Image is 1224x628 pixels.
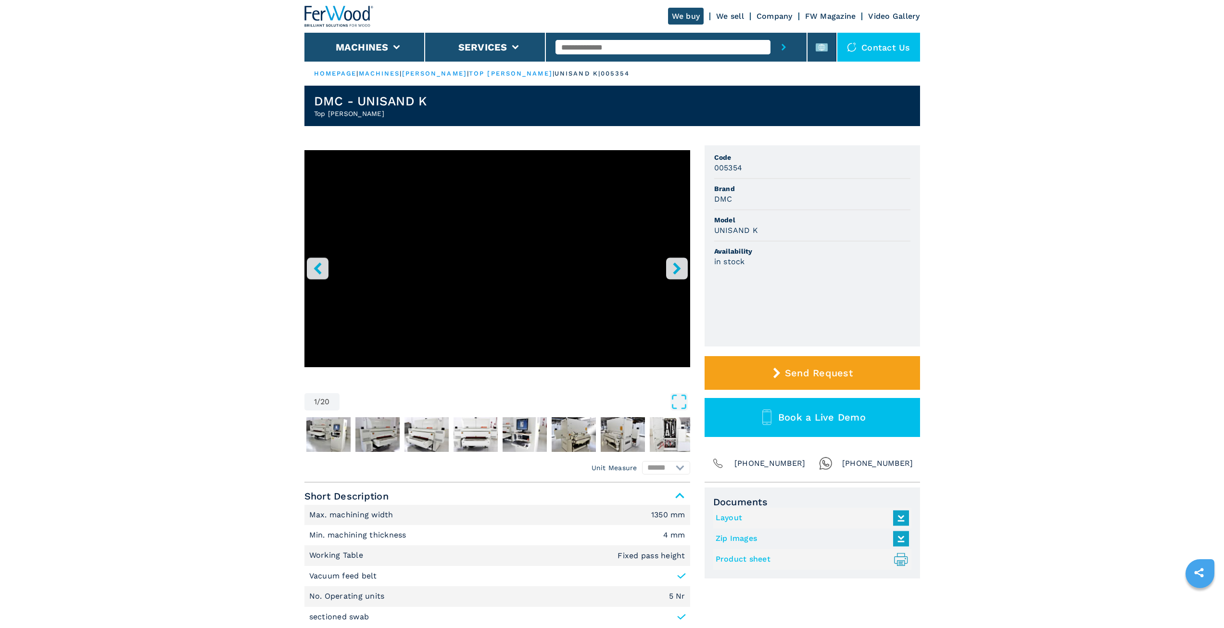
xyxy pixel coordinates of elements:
div: Go to Slide 1 [304,150,690,384]
nav: Thumbnail Navigation [304,415,690,454]
img: 5c85872b44907752b311fa8789d9bcb5 [552,417,596,452]
a: Company [757,12,793,21]
button: Send Request [705,356,920,390]
span: [PHONE_NUMBER] [734,457,806,470]
button: Go to Slide 8 [599,415,647,454]
p: 005354 [601,69,630,78]
span: Brand [714,184,910,193]
img: Phone [711,457,725,470]
p: Max. machining width [309,510,396,520]
img: 7be281d8e73dfd5ea10233bdc4e2e4c0 [306,417,351,452]
button: Go to Slide 6 [501,415,549,454]
img: Ferwood [304,6,374,27]
h2: Top [PERSON_NAME] [314,109,427,118]
h3: DMC [714,193,732,205]
p: No. Operating units [309,591,387,602]
img: 09227cc47334116c42437b19ccf99dd9 [454,417,498,452]
em: 5 Nr [669,592,685,600]
p: Min. machining thickness [309,530,409,540]
span: | [356,70,358,77]
h3: in stock [714,256,745,267]
em: 1350 mm [651,511,685,519]
a: Zip Images [716,531,904,547]
span: [PHONE_NUMBER] [842,457,913,470]
div: Contact us [837,33,920,62]
em: Fixed pass height [618,552,685,560]
span: 20 [320,398,330,406]
img: 71053183947c595e2f22b18c30ab402d [355,417,400,452]
a: machines [359,70,400,77]
button: submit-button [770,33,797,62]
a: top [PERSON_NAME] [469,70,553,77]
a: We buy [668,8,704,25]
button: right-button [666,257,688,279]
button: left-button [307,257,328,279]
img: 7013ee297f223885f5388e55f8dc9f9c [601,417,645,452]
span: Documents [713,496,911,508]
img: d1ea9ac8d3f3a47c38264a0ff6f3d489 [503,417,547,452]
a: We sell [716,12,744,21]
a: sharethis [1187,561,1211,585]
p: Vacuum feed belt [309,571,377,581]
span: | [553,70,555,77]
img: Whatsapp [819,457,833,470]
span: Availability [714,246,910,256]
a: FW Magazine [805,12,856,21]
button: Services [458,41,507,53]
p: sectioned swab [309,612,369,622]
span: Book a Live Demo [778,411,866,423]
img: e1019a31b358b1013b67003469f410d2 [404,417,449,452]
button: Go to Slide 9 [648,415,696,454]
p: unisand k | [555,69,601,78]
button: Open Fullscreen [342,393,688,410]
iframe: YouTube video player [304,150,690,367]
span: Code [714,153,910,162]
span: Model [714,215,910,225]
em: Unit Measure [592,463,637,473]
button: Go to Slide 5 [452,415,500,454]
h3: 005354 [714,162,743,173]
a: Video Gallery [868,12,920,21]
p: Working Table [309,550,366,561]
button: Go to Slide 7 [550,415,598,454]
button: Go to Slide 3 [353,415,402,454]
button: Go to Slide 2 [304,415,353,454]
button: Go to Slide 4 [403,415,451,454]
a: HOMEPAGE [314,70,357,77]
span: | [400,70,402,77]
a: Layout [716,510,904,526]
span: / [317,398,320,406]
img: Contact us [847,42,857,52]
span: Send Request [785,367,853,379]
a: Product sheet [716,551,904,567]
span: | [467,70,469,77]
img: c4578be49ae85bcd15dd4a47999bd738 [650,417,694,452]
span: Short Description [304,487,690,505]
h3: UNISAND K [714,225,758,236]
div: Short Description [304,505,690,627]
h1: DMC - UNISAND K [314,93,427,109]
span: 1 [314,398,317,406]
em: 4 mm [663,531,685,539]
button: Machines [336,41,389,53]
a: [PERSON_NAME] [402,70,467,77]
button: Book a Live Demo [705,398,920,437]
